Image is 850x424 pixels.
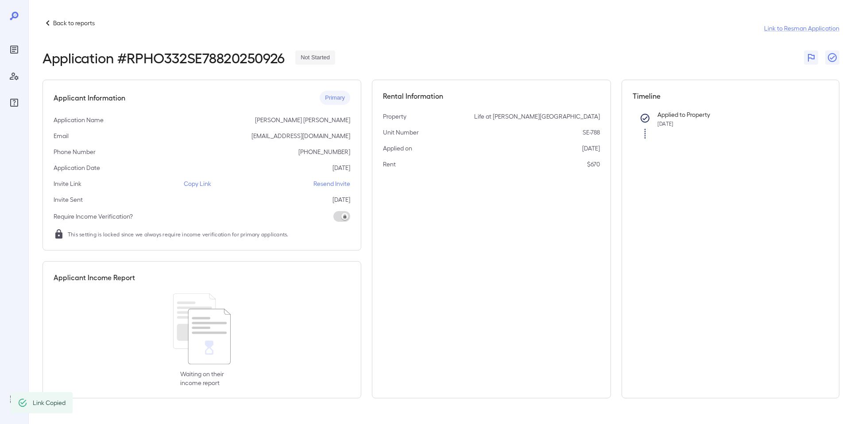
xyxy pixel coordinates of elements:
[804,50,818,65] button: Flag Report
[54,163,100,172] p: Application Date
[825,50,839,65] button: Close Report
[383,160,396,169] p: Rent
[68,230,289,239] span: This setting is locked since we always require income verification for primary applicants.
[180,370,224,387] p: Waiting on their income report
[42,50,285,66] h2: Application # RPHO332SE78820250926
[383,112,406,121] p: Property
[587,160,600,169] p: $670
[764,24,839,33] a: Link to Resman Application
[383,91,600,101] h5: Rental Information
[7,96,21,110] div: FAQ
[184,179,211,188] p: Copy Link
[320,94,350,102] span: Primary
[7,392,21,406] div: Log Out
[53,19,95,27] p: Back to reports
[383,144,412,153] p: Applied on
[54,116,104,124] p: Application Name
[54,147,96,156] p: Phone Number
[54,131,69,140] p: Email
[54,93,125,103] h5: Applicant Information
[54,195,83,204] p: Invite Sent
[255,116,350,124] p: [PERSON_NAME] [PERSON_NAME]
[7,69,21,83] div: Manage Users
[633,91,828,101] h5: Timeline
[313,179,350,188] p: Resend Invite
[54,272,135,283] h5: Applicant Income Report
[657,120,673,127] span: [DATE]
[295,54,335,62] span: Not Started
[251,131,350,140] p: [EMAIL_ADDRESS][DOMAIN_NAME]
[54,179,81,188] p: Invite Link
[7,42,21,57] div: Reports
[332,163,350,172] p: [DATE]
[474,112,600,121] p: Life at [PERSON_NAME][GEOGRAPHIC_DATA]
[298,147,350,156] p: [PHONE_NUMBER]
[657,110,814,119] p: Applied to Property
[332,195,350,204] p: [DATE]
[582,144,600,153] p: [DATE]
[33,395,66,411] div: Link Copied
[583,128,600,137] p: SE-788
[383,128,419,137] p: Unit Number
[54,212,133,221] p: Require Income Verification?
